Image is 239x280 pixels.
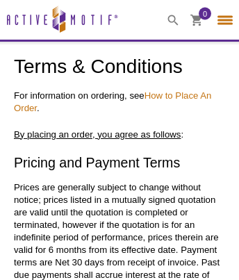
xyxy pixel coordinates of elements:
u: By placing an order, you agree as follows [14,129,181,140]
p: For information on ordering, see . [14,90,225,115]
h3: Pricing and Payment Terms [14,154,225,171]
p: : [14,129,225,141]
a: How to Place An Order [14,90,211,113]
span: 0 [203,7,207,19]
h1: Terms & Conditions [14,56,225,80]
a: 0 [190,14,203,28]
